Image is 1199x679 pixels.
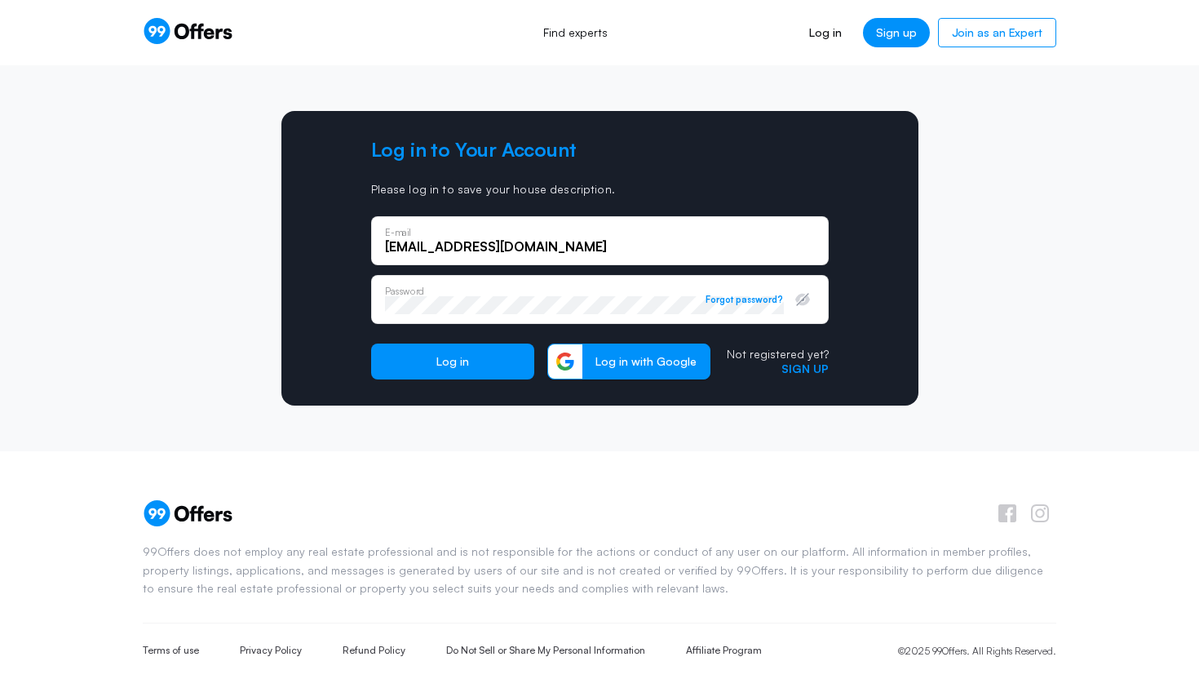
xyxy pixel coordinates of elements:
p: Please log in to save your house description. [371,182,829,197]
a: Affiliate Program [686,644,762,658]
a: Terms of use [143,644,199,658]
a: Privacy Policy [240,644,302,658]
button: Forgot password? [706,294,783,305]
a: Do Not Sell or Share My Personal Information [446,644,645,658]
h2: Log in to Your Account [371,137,829,162]
a: Sign up [781,362,829,375]
button: Log in [371,344,534,379]
a: Join as an Expert [938,18,1056,47]
span: Log in with Google [582,354,710,369]
a: Find experts [525,15,626,51]
p: Password [385,286,424,295]
a: Refund Policy [343,644,405,658]
p: Not registered yet? [727,347,829,362]
p: ©2025 99Offers. All Rights Reserved. [898,643,1056,659]
a: Sign up [863,18,930,47]
p: 99Offers does not employ any real estate professional and is not responsible for the actions or c... [143,543,1056,597]
a: Log in [796,18,854,47]
button: Log in with Google [547,344,710,379]
p: E-mail [385,228,410,237]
